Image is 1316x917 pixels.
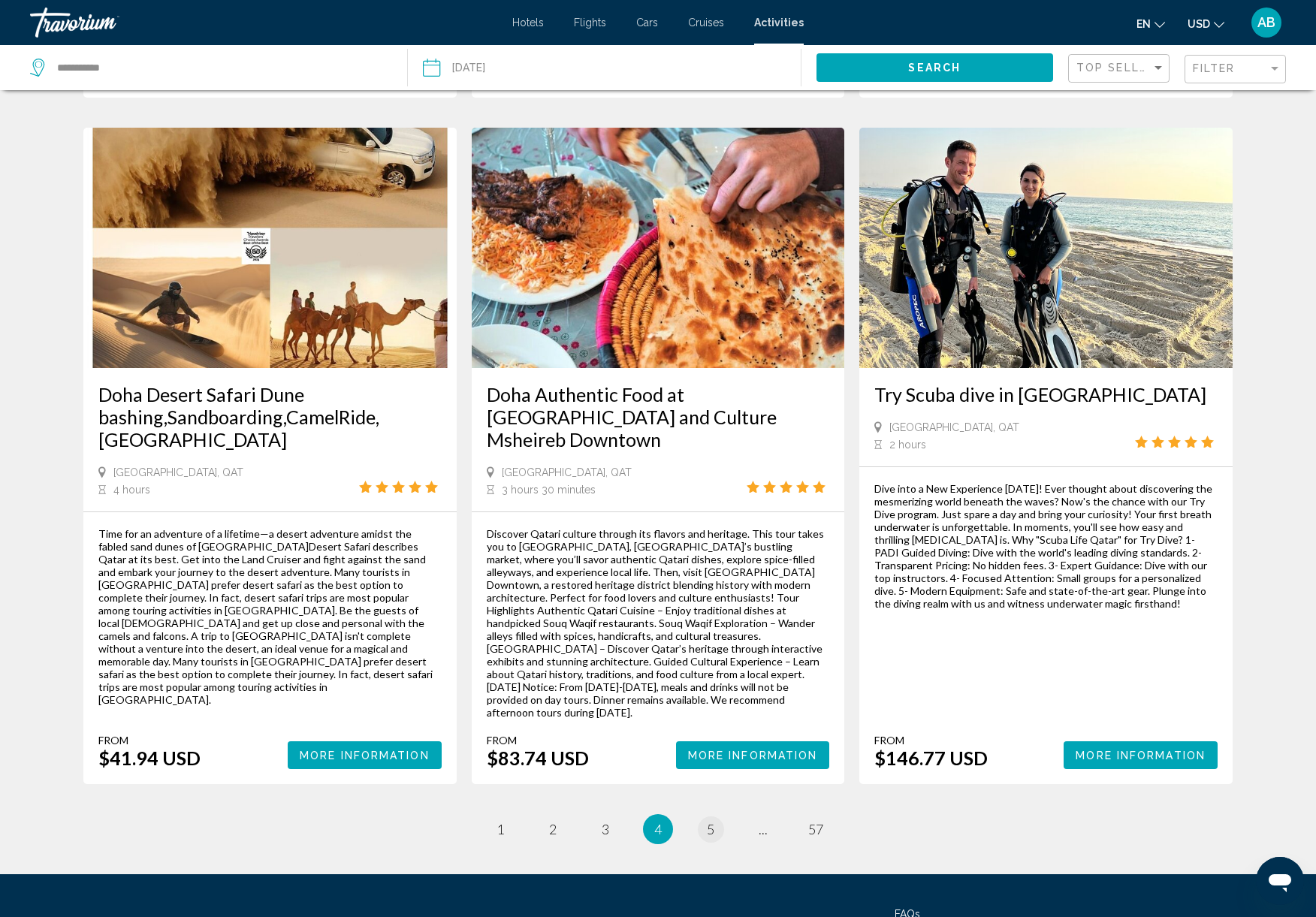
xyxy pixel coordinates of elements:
button: More Information [288,741,442,769]
span: en [1136,18,1151,30]
span: 57 [808,821,823,837]
span: ... [759,821,768,837]
div: $83.74 USD [487,747,589,769]
span: 4 hours [113,484,150,496]
span: [GEOGRAPHIC_DATA], QAT [889,421,1019,433]
button: User Menu [1247,7,1286,38]
a: Activities [754,17,804,29]
a: Doha Authentic Food at [GEOGRAPHIC_DATA] and Culture Msheireb Downtown [487,383,830,451]
span: USD [1188,18,1210,30]
mat-select: Sort by [1076,62,1165,75]
span: 2 [549,821,557,837]
div: Dive into a New Experience [DATE]! Ever thought about discovering the mesmerizing world beneath t... [874,482,1218,610]
a: Travorium [30,8,497,38]
span: [GEOGRAPHIC_DATA], QAT [113,466,243,478]
button: More Information [676,741,830,769]
div: $41.94 USD [98,747,201,769]
span: More Information [1076,750,1206,762]
div: $146.77 USD [874,747,988,769]
span: 4 [654,821,662,837]
span: 5 [707,821,714,837]
span: Top Sellers [1076,62,1164,74]
img: fc.jpg [472,128,845,368]
span: Filter [1193,62,1236,74]
a: Cars [636,17,658,29]
a: Hotels [512,17,544,29]
div: Time for an adventure of a lifetime—a desert adventure amidst the fabled sand dunes of [GEOGRAPHI... [98,527,442,706]
a: Flights [574,17,606,29]
button: Change language [1136,13,1165,35]
div: From [98,734,201,747]
span: More Information [688,750,818,762]
a: Cruises [688,17,724,29]
button: More Information [1064,741,1218,769]
span: 3 [602,821,609,837]
span: More Information [300,750,430,762]
img: 19.jpg [83,128,457,368]
div: From [874,734,988,747]
button: Search [816,53,1054,81]
span: [GEOGRAPHIC_DATA], QAT [502,466,632,478]
ul: Pagination [83,814,1233,844]
span: Search [908,62,961,74]
span: 3 hours 30 minutes [502,484,596,496]
a: Doha Desert Safari Dune bashing,Sandboarding,CamelRide,[GEOGRAPHIC_DATA] [98,383,442,451]
span: 1 [497,821,504,837]
iframe: Button to launch messaging window [1256,857,1304,905]
button: Date: Aug 21, 2025 [423,45,800,90]
button: Change currency [1188,13,1224,35]
img: 10.jpg [859,128,1233,368]
div: From [487,734,589,747]
span: AB [1257,15,1275,30]
span: 2 hours [889,439,926,451]
a: Try Scuba dive in [GEOGRAPHIC_DATA] [874,383,1218,406]
button: Filter [1185,54,1286,85]
div: Discover Qatari culture through its flavors and heritage. This tour takes you to [GEOGRAPHIC_DATA... [487,527,830,719]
